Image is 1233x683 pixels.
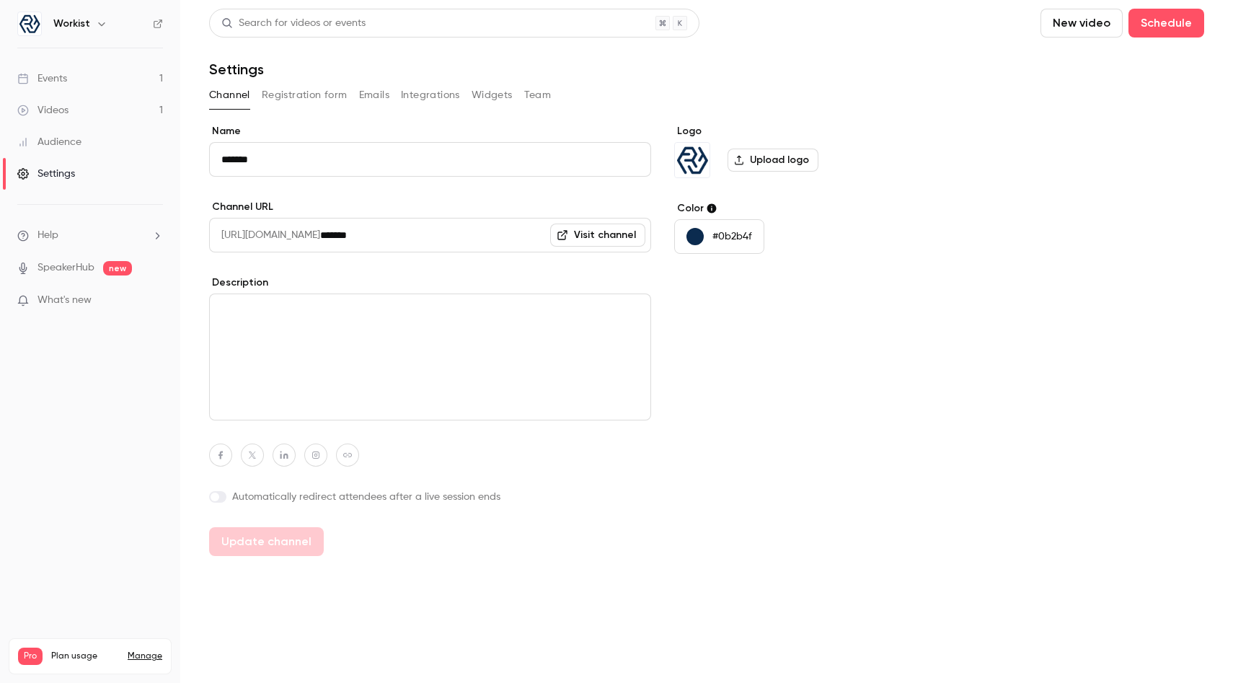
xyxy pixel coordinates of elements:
span: Pro [18,648,43,665]
div: Search for videos or events [221,16,366,31]
label: Upload logo [728,149,818,172]
button: Widgets [472,84,513,107]
span: Plan usage [51,651,119,662]
a: Visit channel [550,224,645,247]
label: Automatically redirect attendees after a live session ends [209,490,651,504]
label: Description [209,276,651,290]
span: What's new [37,293,92,308]
button: Integrations [401,84,460,107]
div: Settings [17,167,75,181]
iframe: Noticeable Trigger [146,294,163,307]
button: Team [524,84,552,107]
h6: Workist [53,17,90,31]
span: [URL][DOMAIN_NAME] [209,218,320,252]
button: Registration form [262,84,348,107]
button: Emails [359,84,389,107]
span: Help [37,228,58,243]
span: new [103,261,132,276]
button: New video [1040,9,1123,38]
div: Audience [17,135,81,149]
a: Manage [128,651,162,662]
button: #0b2b4f [674,219,764,254]
p: #0b2b4f [712,229,752,244]
button: Schedule [1128,9,1204,38]
div: Videos [17,103,68,118]
h1: Settings [209,61,264,78]
div: Events [17,71,67,86]
label: Channel URL [209,200,651,214]
a: SpeakerHub [37,260,94,276]
label: Logo [674,124,896,138]
section: Logo [674,124,896,178]
img: Workist [18,12,41,35]
label: Color [674,201,896,216]
label: Name [209,124,651,138]
img: Workist [675,143,710,177]
li: help-dropdown-opener [17,228,163,243]
button: Channel [209,84,250,107]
